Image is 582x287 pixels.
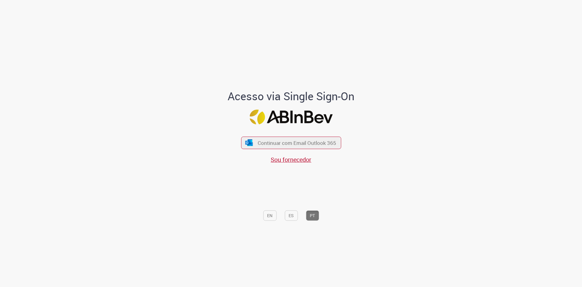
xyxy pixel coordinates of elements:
img: Logo ABInBev [249,110,333,125]
h1: Acesso via Single Sign-On [207,90,375,102]
span: Continuar com Email Outlook 365 [258,139,336,146]
button: EN [263,210,276,221]
button: ES [285,210,298,221]
img: ícone Azure/Microsoft 360 [245,139,253,146]
button: PT [306,210,319,221]
a: Sou fornecedor [271,155,311,164]
button: ícone Azure/Microsoft 360 Continuar com Email Outlook 365 [241,137,341,149]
